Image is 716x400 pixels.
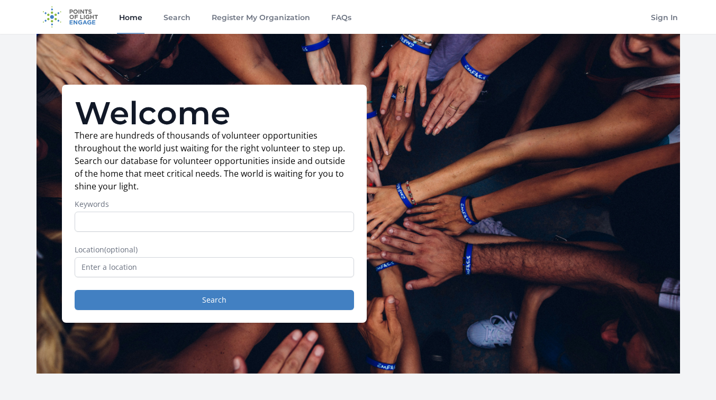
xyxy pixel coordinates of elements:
button: Search [75,290,354,310]
input: Enter a location [75,257,354,277]
h1: Welcome [75,97,354,129]
label: Location [75,244,354,255]
p: There are hundreds of thousands of volunteer opportunities throughout the world just waiting for ... [75,129,354,193]
span: (optional) [104,244,138,254]
label: Keywords [75,199,354,210]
